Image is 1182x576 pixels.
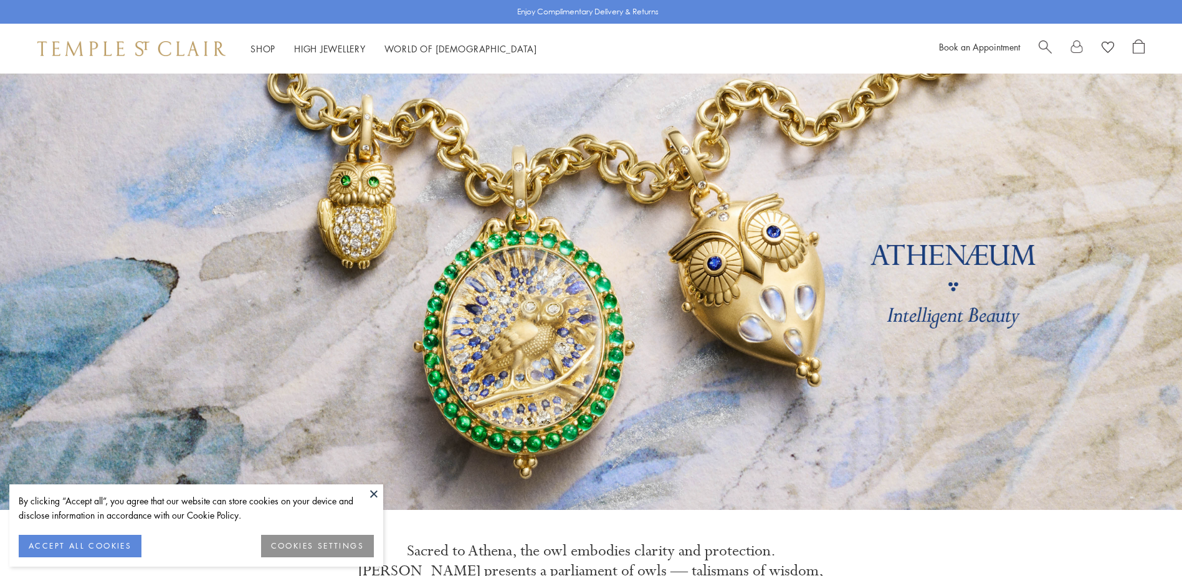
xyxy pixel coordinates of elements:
a: Search [1039,39,1052,58]
a: Book an Appointment [939,41,1020,53]
iframe: Gorgias live chat messenger [1120,517,1170,564]
a: ShopShop [250,42,275,55]
a: View Wishlist [1102,39,1114,58]
button: COOKIES SETTINGS [261,535,374,557]
div: By clicking “Accept all”, you agree that our website can store cookies on your device and disclos... [19,494,374,522]
a: World of [DEMOGRAPHIC_DATA]World of [DEMOGRAPHIC_DATA] [384,42,537,55]
a: High JewelleryHigh Jewellery [294,42,366,55]
img: Temple St. Clair [37,41,226,56]
nav: Main navigation [250,41,537,57]
button: ACCEPT ALL COOKIES [19,535,141,557]
a: Open Shopping Bag [1133,39,1145,58]
p: Enjoy Complimentary Delivery & Returns [517,6,659,18]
